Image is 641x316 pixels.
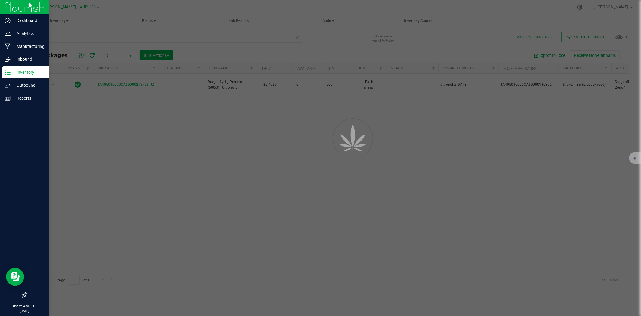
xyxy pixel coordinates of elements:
[11,30,47,37] p: Analytics
[5,56,11,62] inline-svg: Inbound
[5,82,11,88] inline-svg: Outbound
[5,43,11,49] inline-svg: Manufacturing
[11,69,47,76] p: Inventory
[11,43,47,50] p: Manufacturing
[6,268,24,286] iframe: Resource center
[5,69,11,75] inline-svg: Inventory
[3,303,47,309] p: 09:35 AM EDT
[3,309,47,313] p: [DATE]
[5,95,11,101] inline-svg: Reports
[11,82,47,89] p: Outbound
[5,30,11,36] inline-svg: Analytics
[11,56,47,63] p: Inbound
[11,17,47,24] p: Dashboard
[11,94,47,102] p: Reports
[5,17,11,23] inline-svg: Dashboard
